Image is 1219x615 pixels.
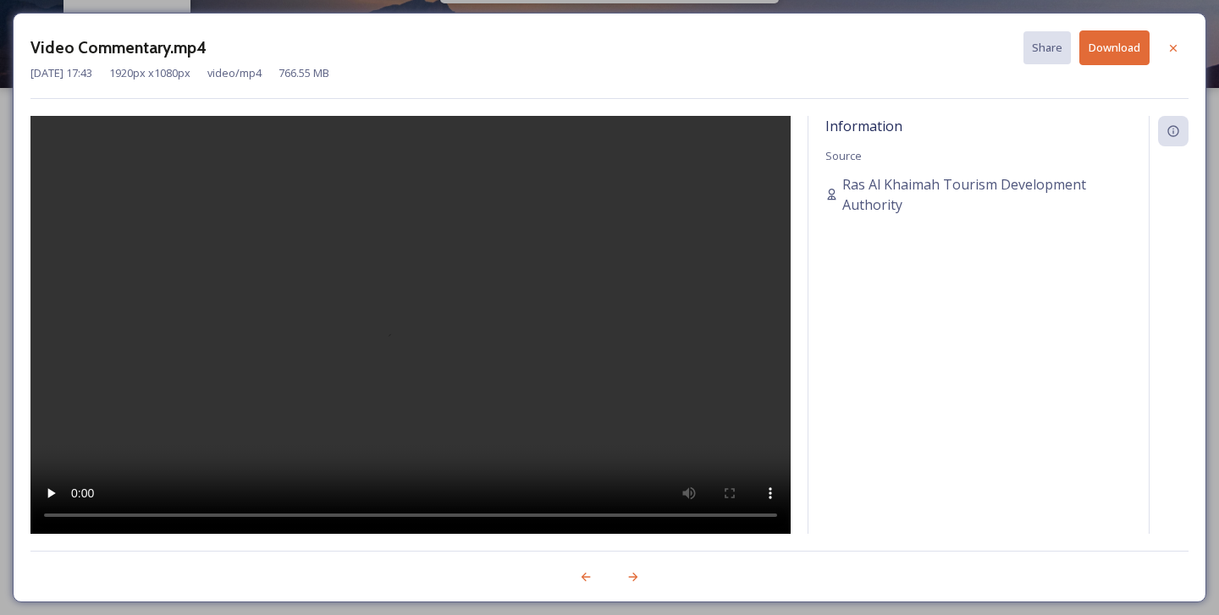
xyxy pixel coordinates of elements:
[1079,30,1150,65] button: Download
[1023,31,1071,64] button: Share
[825,117,902,135] span: Information
[30,65,92,81] span: [DATE] 17:43
[30,36,207,60] h3: Video Commentary.mp4
[109,65,190,81] span: 1920 px x 1080 px
[842,174,1132,215] span: Ras Al Khaimah Tourism Development Authority
[825,148,862,163] span: Source
[279,65,329,81] span: 766.55 MB
[207,65,262,81] span: video/mp4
